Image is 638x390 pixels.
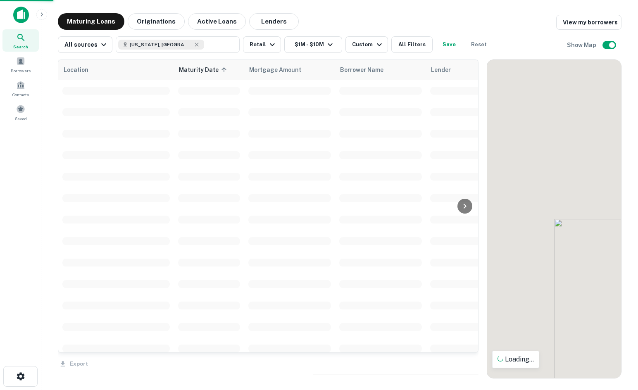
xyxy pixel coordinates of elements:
th: Location [58,60,174,80]
button: Custom [345,36,388,53]
span: Saved [15,115,27,122]
button: Lenders [249,13,299,30]
button: Maturing Loans [58,13,124,30]
button: $1M - $10M [284,36,342,53]
p: Loading... [498,354,534,364]
a: Contacts [2,77,39,100]
button: Active Loans [188,13,246,30]
span: Maturity Date [179,65,229,75]
th: Lender [426,60,558,80]
button: Save your search to get updates of matches that match your search criteria. [436,36,462,53]
a: Saved [2,101,39,124]
button: Reset [466,36,492,53]
button: All sources [58,36,112,53]
button: Retail [243,36,281,53]
span: Contacts [12,91,29,98]
span: Mortgage Amount [249,65,312,75]
span: Borrowers [11,67,31,74]
h6: Show Map [567,40,598,50]
th: Borrower Name [335,60,426,80]
div: Custom [352,40,384,50]
span: Search [13,43,28,50]
div: 0 0 [487,60,621,378]
span: [US_STATE], [GEOGRAPHIC_DATA] [130,41,192,48]
div: All sources [64,40,109,50]
span: Location [63,65,88,75]
th: Mortgage Amount [244,60,335,80]
button: All Filters [391,36,433,53]
a: Search [2,29,39,52]
a: Borrowers [2,53,39,76]
iframe: Chat Widget [597,324,638,364]
th: Maturity Date [174,60,244,80]
button: Originations [128,13,185,30]
a: View my borrowers [556,15,621,30]
img: capitalize-icon.png [13,7,29,23]
span: Lender [431,65,451,75]
span: Borrower Name [340,65,383,75]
